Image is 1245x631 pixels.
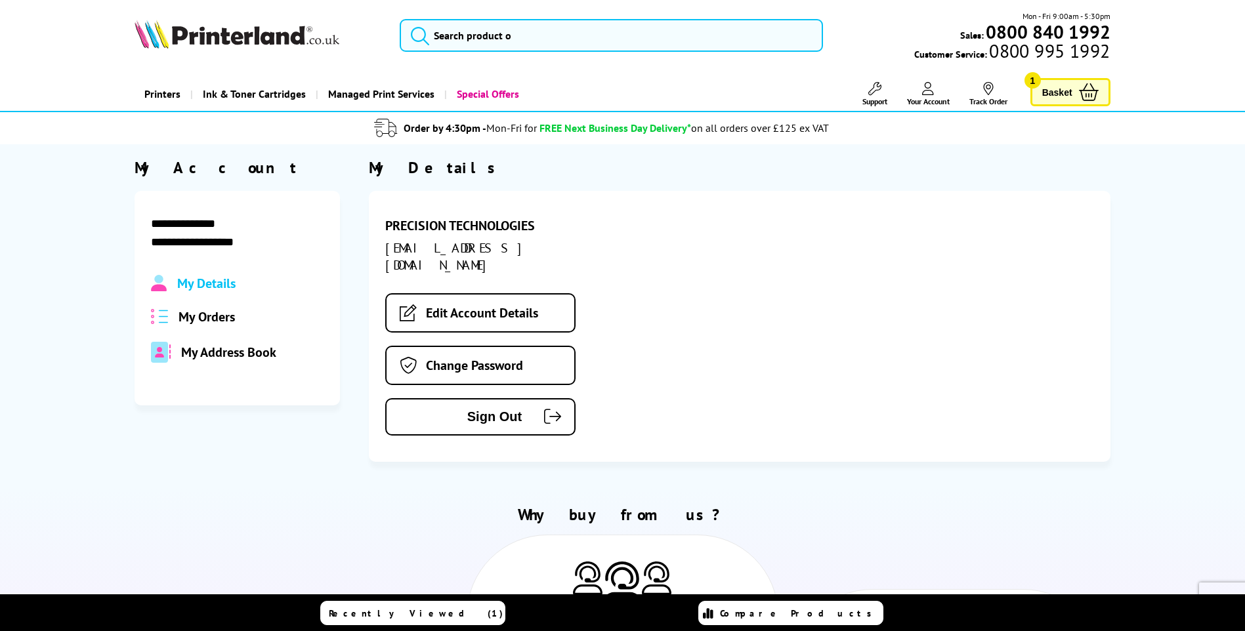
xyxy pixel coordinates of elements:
img: Printer Experts [642,561,671,595]
li: modal_delivery [104,117,1100,140]
h2: Why buy from us? [135,504,1110,525]
div: My Details [369,157,1110,178]
span: Support [862,96,887,106]
span: Mon - Fri 9:00am - 5:30pm [1023,10,1110,22]
span: My Address Book [181,344,276,361]
button: Sign Out [385,398,576,436]
img: Profile.svg [151,275,166,292]
a: 0800 840 1992 [984,26,1110,38]
a: Special Offers [444,77,529,111]
span: Sign Out [406,409,522,424]
div: on all orders over £125 ex VAT [691,121,829,134]
a: Track Order [969,82,1007,106]
a: Printerland Logo [135,20,383,51]
a: Change Password [385,346,576,385]
span: Ink & Toner Cartridges [203,77,306,111]
span: Recently Viewed (1) [329,607,503,619]
span: My Details [177,275,236,292]
div: PRECISION TECHNOLOGIES [385,217,619,234]
img: all-order.svg [151,309,168,324]
img: Printerland Logo [135,20,339,49]
span: Order by 4:30pm - [404,121,537,134]
span: Basket [1042,83,1072,101]
a: Basket 1 [1030,78,1110,106]
a: Edit Account Details [385,293,576,333]
span: 1 [1024,72,1041,89]
img: address-book-duotone-solid.svg [151,342,171,363]
div: My Account [135,157,339,178]
a: Your Account [907,82,950,106]
a: Ink & Toner Cartridges [190,77,316,111]
span: Mon-Fri for [486,121,537,134]
b: 0800 840 1992 [986,20,1110,44]
span: 0800 995 1992 [987,45,1110,57]
a: Compare Products [698,601,883,625]
img: Printer Experts [573,561,602,595]
span: Sales: [960,29,984,41]
span: Your Account [907,96,950,106]
span: Customer Service: [914,45,1110,60]
div: [EMAIL_ADDRESS][DOMAIN_NAME] [385,239,619,274]
a: Recently Viewed (1) [320,601,505,625]
a: Managed Print Services [316,77,444,111]
span: Compare Products [720,607,879,619]
a: Support [862,82,887,106]
input: Search product o [400,19,823,52]
span: FREE Next Business Day Delivery* [539,121,691,134]
img: Printer Experts [602,561,642,607]
a: Printers [135,77,190,111]
span: My Orders [179,308,235,325]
